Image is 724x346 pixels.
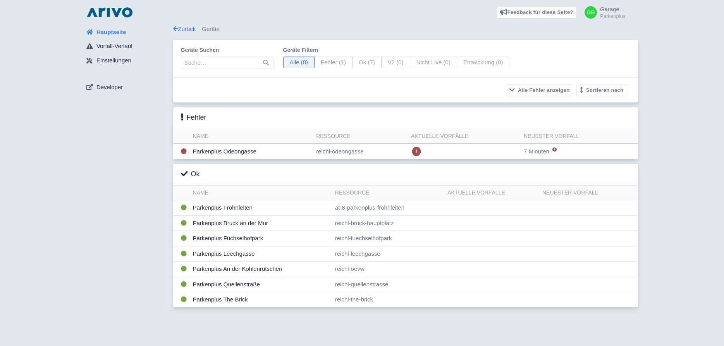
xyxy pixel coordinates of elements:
[332,231,444,246] td: reichl-fuechselhofpark
[524,148,549,155] span: 7 Minuten
[96,83,123,92] span: Developer
[313,144,408,160] td: reichl-odeongasse
[283,46,510,54] label: Geräte filtern
[190,215,332,231] td: Parkenplus Bruck an der Mur
[80,53,173,68] a: Einstellungen
[190,186,332,200] th: Name
[173,26,196,32] a: Zurück
[332,277,444,292] td: reichl-quellenstrasse
[600,6,619,12] span: Garage
[332,215,444,231] td: reichl-bruck-hauptplatz
[190,277,332,292] td: Parkenplus Quellenstraße
[181,46,274,54] label: Geräte suchen
[181,114,206,122] h3: Fehler
[332,186,444,200] th: Ressource
[457,57,510,69] span: Entwicklung (0)
[332,246,444,262] td: reichl-leechgasse
[80,25,173,40] a: Hauptseite
[332,200,444,216] td: at-8-parkenplus-frohnleiten
[600,14,626,19] small: Parkenplus
[497,6,577,19] a: Feedback für diese Seite?
[190,129,313,144] th: Name
[408,129,521,144] th: Aktuelle Vorfälle
[190,144,313,160] td: Parkenplus Odeongasse
[80,39,173,54] a: Vorfall-Verlauf
[283,57,315,69] span: Alle (8)
[173,25,638,34] div: Geräte
[444,186,539,200] th: Aktuelle Vorfälle
[521,129,638,144] th: Neuester Vorfall
[190,262,332,277] td: Parkenplus An der Kohlenrutschen
[332,292,444,307] td: reichl-the-brick
[190,231,332,246] td: Parkenplus Füchselhofpark
[381,57,410,69] span: V2 (0)
[190,292,332,307] td: Parkenplus The Brick
[332,262,444,277] td: reichl-oevw
[190,246,332,262] td: Parkenplus Leechgasse
[539,186,638,200] th: Neuester Vorfall
[506,84,573,96] button: Alle Fehler anzeigen
[96,56,131,65] span: Einstellungen
[181,170,200,179] h3: Ok
[313,129,408,144] th: Ressource
[410,57,457,69] span: Nicht Live (0)
[412,147,421,156] span: 1
[80,80,173,95] a: Developer
[85,6,134,19] img: logo
[576,84,627,96] button: Sortieren nach
[96,28,126,37] span: Hauptseite
[580,6,626,19] a: Garage Parkenplus
[190,200,332,216] td: Parkenplus Frohnleiten
[314,57,353,69] span: Fehler (1)
[352,57,382,69] span: Ok (7)
[96,42,132,51] span: Vorfall-Verlauf
[181,57,274,69] input: Suche…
